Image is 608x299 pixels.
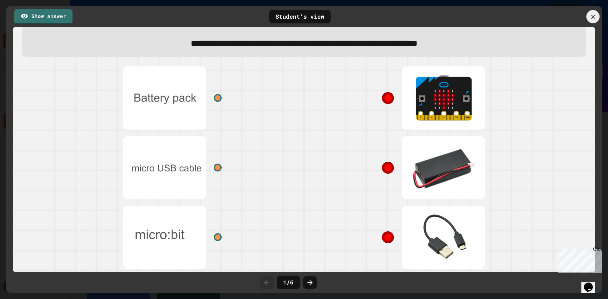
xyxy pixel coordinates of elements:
[581,274,602,293] iframe: chat widget
[555,246,602,273] iframe: chat widget
[14,9,73,24] a: Show answer
[269,10,331,23] div: Student's view
[277,276,300,289] div: 1 / 6
[3,3,44,40] div: Chat with us now!Close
